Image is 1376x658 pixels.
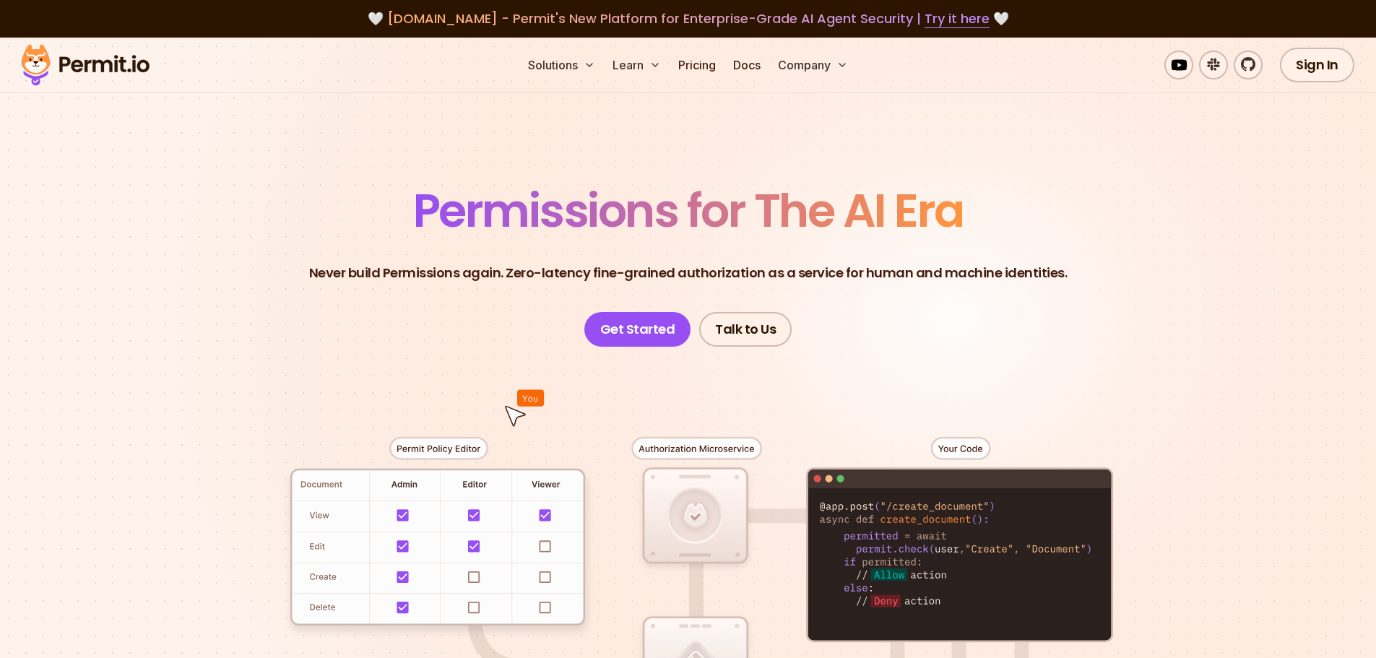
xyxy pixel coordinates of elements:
span: [DOMAIN_NAME] - Permit's New Platform for Enterprise-Grade AI Agent Security | [387,9,990,27]
img: Permit logo [14,40,156,90]
button: Solutions [522,51,601,79]
a: Try it here [925,9,990,28]
a: Pricing [672,51,722,79]
button: Company [772,51,854,79]
p: Never build Permissions again. Zero-latency fine-grained authorization as a service for human and... [309,263,1068,283]
button: Learn [607,51,667,79]
a: Talk to Us [699,312,792,347]
a: Get Started [584,312,691,347]
div: 🤍 🤍 [35,9,1341,29]
a: Docs [727,51,766,79]
span: Permissions for The AI Era [413,178,964,243]
a: Sign In [1280,48,1354,82]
